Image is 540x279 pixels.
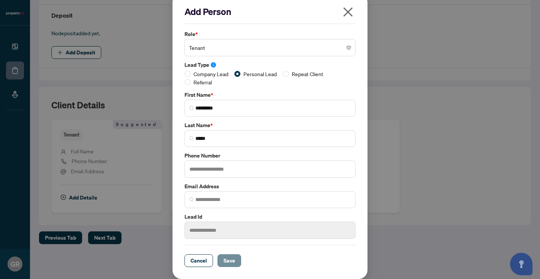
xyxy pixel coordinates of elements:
[184,91,355,99] label: First Name
[342,6,354,18] span: close
[184,254,213,267] button: Cancel
[289,70,326,78] span: Repeat Client
[223,255,235,267] span: Save
[184,182,355,190] label: Email Address
[189,197,194,202] img: search_icon
[346,45,351,50] span: close-circle
[189,40,351,55] span: Tenant
[184,30,355,38] label: Role
[189,106,194,110] img: search_icon
[189,136,194,141] img: search_icon
[184,6,355,18] h2: Add Person
[184,61,355,69] label: Lead Type
[184,213,355,221] label: Lead Id
[240,70,280,78] span: Personal Lead
[190,255,207,267] span: Cancel
[211,62,216,67] span: info-circle
[217,254,241,267] button: Save
[190,78,215,86] span: Referral
[184,121,355,129] label: Last Name
[184,151,355,160] label: Phone Number
[190,70,231,78] span: Company Lead
[510,253,532,275] button: Open asap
